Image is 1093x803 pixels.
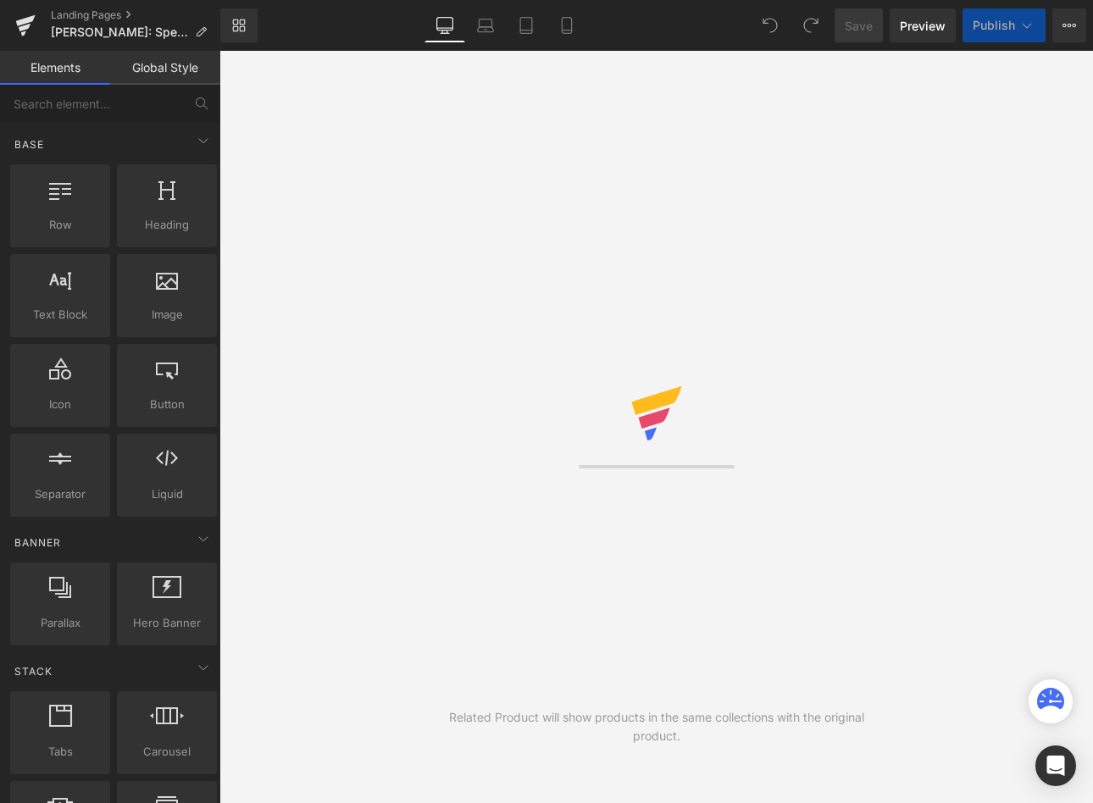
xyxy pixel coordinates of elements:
[122,396,212,413] span: Button
[438,708,875,745] div: Related Product will show products in the same collections with the original product.
[1035,745,1076,786] div: Open Intercom Messenger
[122,216,212,234] span: Heading
[51,8,220,22] a: Landing Pages
[15,743,105,761] span: Tabs
[13,663,54,679] span: Stack
[122,614,212,632] span: Hero Banner
[753,8,787,42] button: Undo
[506,8,546,42] a: Tablet
[13,534,63,551] span: Banner
[845,17,873,35] span: Save
[794,8,828,42] button: Redo
[15,485,105,503] span: Separator
[973,19,1015,32] span: Publish
[1052,8,1086,42] button: More
[122,485,212,503] span: Liquid
[465,8,506,42] a: Laptop
[13,136,46,152] span: Base
[15,306,105,324] span: Text Block
[424,8,465,42] a: Desktop
[220,8,258,42] a: New Library
[963,8,1046,42] button: Publish
[15,216,105,234] span: Row
[51,25,188,39] span: [PERSON_NAME]: Special Offer CA
[546,8,587,42] a: Mobile
[890,8,956,42] a: Preview
[110,51,220,85] a: Global Style
[122,743,212,761] span: Carousel
[15,614,105,632] span: Parallax
[15,396,105,413] span: Icon
[122,306,212,324] span: Image
[900,17,946,35] span: Preview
